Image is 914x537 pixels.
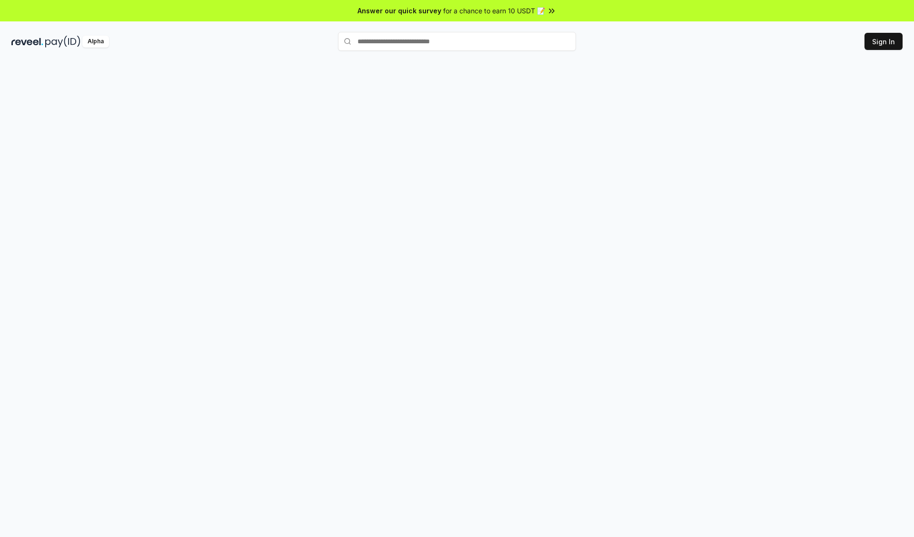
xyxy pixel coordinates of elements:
img: reveel_dark [11,36,43,48]
span: for a chance to earn 10 USDT 📝 [443,6,545,16]
img: pay_id [45,36,80,48]
div: Alpha [82,36,109,48]
span: Answer our quick survey [358,6,441,16]
button: Sign In [864,33,903,50]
